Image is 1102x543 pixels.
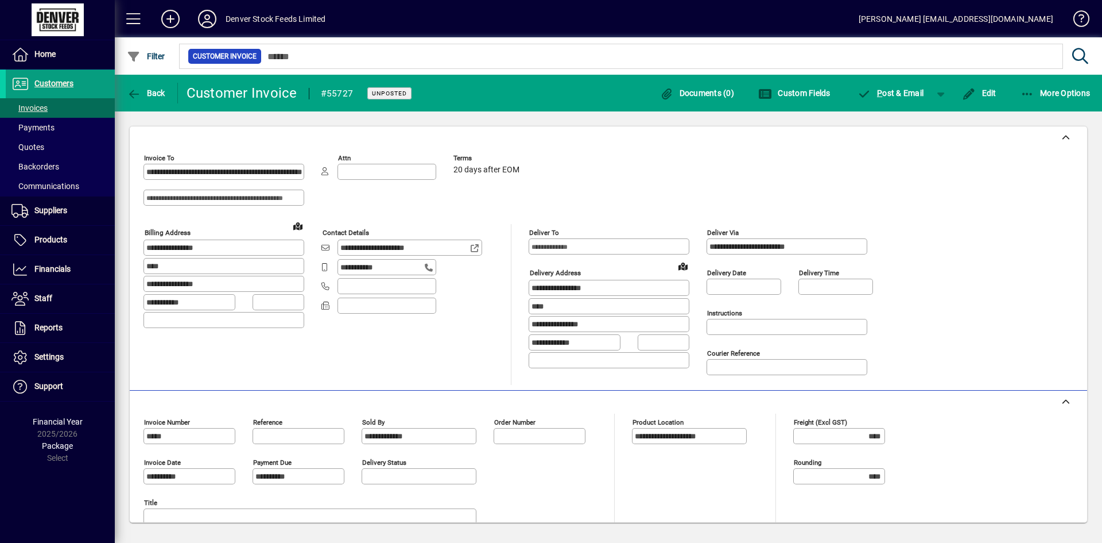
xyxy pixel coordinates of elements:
mat-label: Invoice date [144,459,181,467]
span: More Options [1020,88,1091,98]
mat-label: Attn [338,154,351,162]
span: Reports [34,323,63,332]
span: Documents (0) [659,88,734,98]
a: Settings [6,343,115,372]
a: View on map [289,217,307,235]
span: Payments [11,123,55,132]
span: Financials [34,264,71,274]
mat-label: Delivery status [362,459,406,467]
div: #55727 [321,84,354,103]
mat-label: Invoice number [144,418,190,426]
mat-label: Title [144,499,157,507]
span: Customers [34,79,73,88]
span: Custom Fields [758,88,831,98]
span: Communications [11,182,79,191]
a: Invoices [6,98,115,118]
mat-label: Instructions [707,309,742,317]
span: Staff [34,294,52,303]
a: Staff [6,284,115,313]
span: Support [34,382,63,391]
button: Add [152,9,189,29]
a: Quotes [6,137,115,157]
mat-label: Rounding [794,459,821,467]
a: Home [6,40,115,69]
a: Support [6,372,115,401]
span: P [877,88,882,98]
span: Quotes [11,143,44,152]
button: More Options [1018,83,1093,103]
button: Filter [124,46,168,67]
span: Back [127,88,165,98]
mat-label: Delivery date [707,269,746,277]
span: Terms [453,155,522,162]
span: Unposted [372,90,407,97]
button: Profile [189,9,226,29]
button: Back [124,83,168,103]
a: Knowledge Base [1065,2,1088,40]
a: Financials [6,255,115,284]
button: Post & Email [852,83,930,103]
mat-label: Sold by [362,418,385,426]
mat-label: Payment due [253,459,292,467]
a: Backorders [6,157,115,176]
div: Customer Invoice [187,84,297,102]
a: Products [6,226,115,255]
mat-label: Invoice To [144,154,174,162]
mat-label: Deliver via [707,229,739,237]
button: Documents (0) [657,83,737,103]
mat-label: Order number [494,418,536,426]
span: Financial Year [33,417,83,426]
mat-label: Product location [633,418,684,426]
span: Filter [127,52,165,61]
span: Settings [34,352,64,361]
span: Home [34,49,56,59]
div: [PERSON_NAME] [EMAIL_ADDRESS][DOMAIN_NAME] [859,10,1053,28]
mat-label: Freight (excl GST) [794,418,847,426]
a: Payments [6,118,115,137]
mat-label: Courier Reference [707,349,760,357]
a: View on map [674,257,692,275]
span: Customer Invoice [193,51,257,62]
button: Custom Fields [755,83,833,103]
span: Suppliers [34,206,67,215]
span: Backorders [11,162,59,171]
a: Communications [6,176,115,196]
span: 20 days after EOM [453,165,519,175]
mat-label: Reference [253,418,282,426]
div: Denver Stock Feeds Limited [226,10,326,28]
mat-label: Deliver To [529,229,559,237]
app-page-header-button: Back [115,83,178,103]
a: Suppliers [6,197,115,225]
span: Products [34,235,67,244]
span: ost & Email [857,88,924,98]
span: Invoices [11,103,48,113]
span: Package [42,441,73,450]
mat-label: Delivery time [799,269,839,277]
span: Edit [962,88,996,98]
button: Edit [959,83,999,103]
a: Reports [6,314,115,342]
